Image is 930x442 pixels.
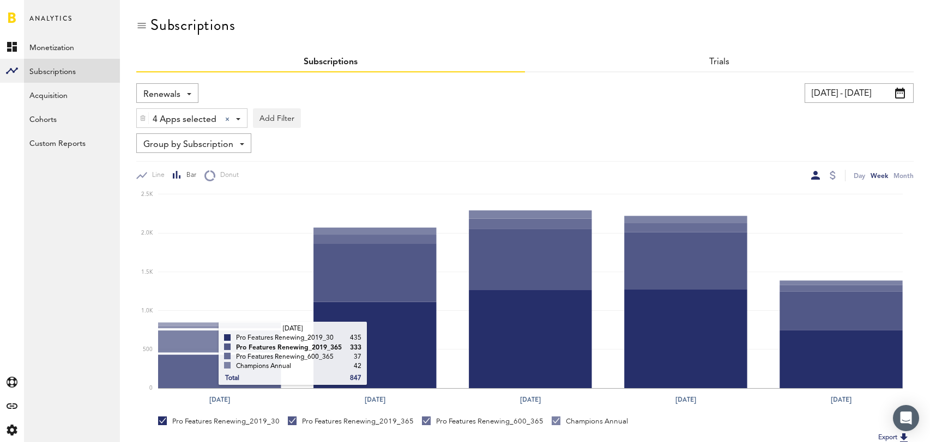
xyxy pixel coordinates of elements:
[182,171,196,180] span: Bar
[143,85,180,104] span: Renewals
[141,192,153,197] text: 2.5K
[709,58,729,66] a: Trials
[209,395,230,404] text: [DATE]
[150,16,235,34] div: Subscriptions
[552,416,628,426] div: Champions Annual
[422,416,543,426] div: Pro Features Renewing_600_365
[24,107,120,131] a: Cohorts
[675,395,696,404] text: [DATE]
[871,170,888,181] div: Week
[24,83,120,107] a: Acquisition
[143,347,153,352] text: 500
[24,35,120,59] a: Monetization
[215,171,239,180] span: Donut
[225,117,230,121] div: Clear
[854,170,865,181] div: Day
[365,395,385,404] text: [DATE]
[893,170,914,181] div: Month
[149,385,153,391] text: 0
[24,131,120,155] a: Custom Reports
[141,231,153,236] text: 2.0K
[520,395,541,404] text: [DATE]
[24,59,120,83] a: Subscriptions
[288,416,414,426] div: Pro Features Renewing_2019_365
[831,395,852,404] text: [DATE]
[140,114,146,122] img: trash_awesome_blue.svg
[141,308,153,314] text: 1.0K
[147,171,165,180] span: Line
[141,269,153,275] text: 1.5K
[253,108,301,128] button: Add Filter
[158,416,280,426] div: Pro Features Renewing_2019_30
[304,58,358,66] a: Subscriptions
[137,109,149,127] div: Delete
[153,110,216,129] span: 4 Apps selected
[893,405,919,431] div: Open Intercom Messenger
[29,12,73,35] span: Analytics
[143,136,233,154] span: Group by Subscription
